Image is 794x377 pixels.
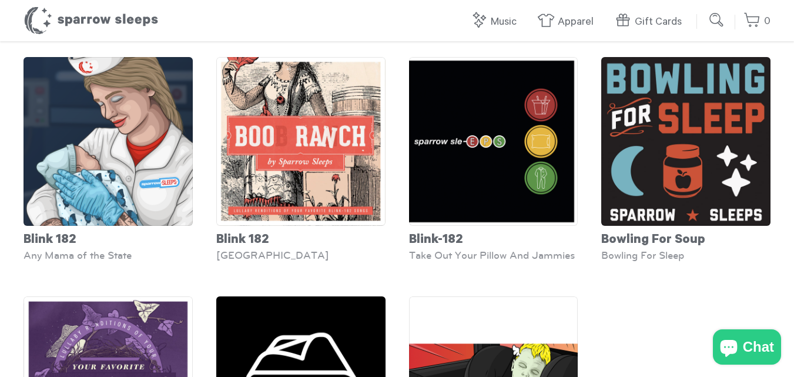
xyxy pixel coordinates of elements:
a: Blink 182 Any Mama of the State [24,57,193,262]
div: [GEOGRAPHIC_DATA] [216,249,386,261]
a: Blink-182 Take Out Your Pillow And Jammies [409,57,578,262]
a: Apparel [537,9,599,35]
div: Blink-182 [409,226,578,249]
input: Submit [705,8,729,32]
div: Bowling For Sleep [601,249,770,261]
div: Blink 182 [24,226,193,249]
a: 0 [743,9,770,34]
img: Boob-Ranch_grande.jpg [216,57,386,226]
div: Any Mama of the State [24,249,193,261]
h1: Sparrow Sleeps [24,6,159,35]
div: Bowling For Soup [601,226,770,249]
a: Gift Cards [614,9,688,35]
img: BowlingForSoup-BowlingForSleep-Cover_grande.jpg [601,57,770,226]
a: Bowling For Soup Bowling For Sleep [601,57,770,262]
a: Music [470,9,522,35]
div: Blink 182 [216,226,386,249]
div: Take Out Your Pillow And Jammies [409,249,578,261]
img: Blink-182-AnyMamaoftheState-Cover_grande.png [24,57,193,226]
img: Blink-182-TakeOutYourPillowandJammies-Cover_grande.png [409,57,578,226]
inbox-online-store-chat: Shopify online store chat [709,329,785,368]
a: Blink 182 [GEOGRAPHIC_DATA] [216,57,386,262]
